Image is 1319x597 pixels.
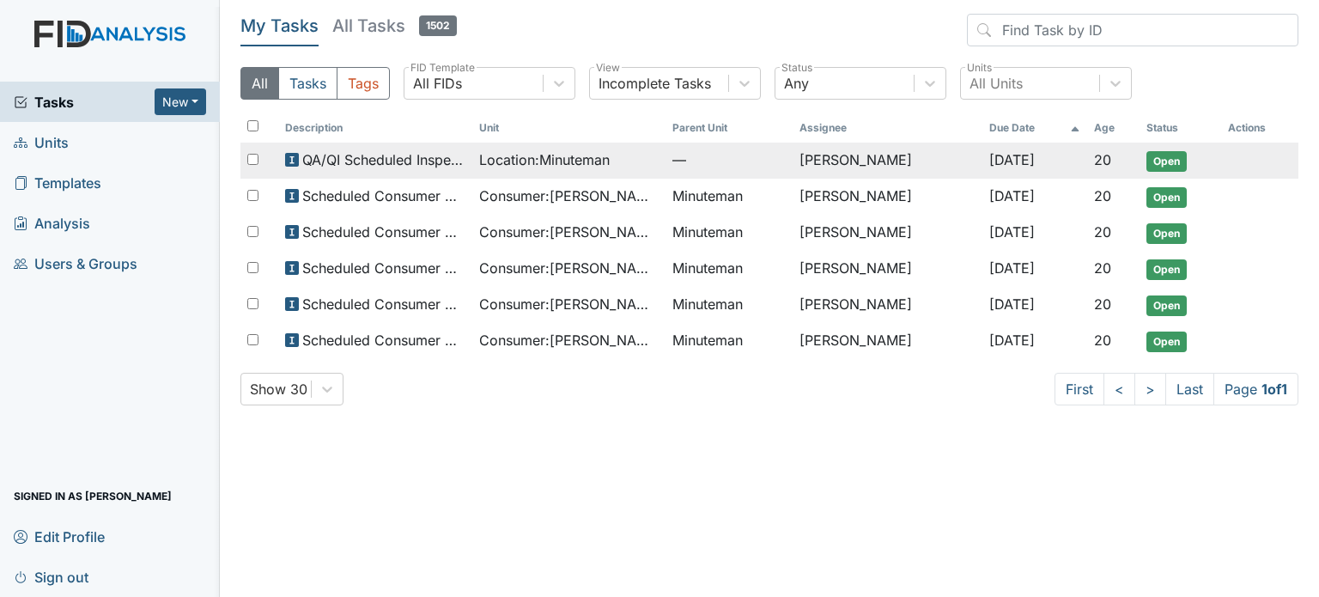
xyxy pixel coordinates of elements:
span: Open [1146,259,1187,280]
a: < [1103,373,1135,405]
span: Analysis [14,210,90,236]
span: Scheduled Consumer Chart Review [302,222,465,242]
button: New [155,88,206,115]
span: [DATE] [989,259,1035,277]
span: [DATE] [989,332,1035,349]
span: Location : Minuteman [479,149,610,170]
span: Consumer : [PERSON_NAME] [479,258,659,278]
span: Edit Profile [14,523,105,550]
span: Sign out [14,563,88,590]
th: Toggle SortBy [1087,113,1139,143]
button: All [240,67,279,100]
button: Tasks [278,67,337,100]
span: — [672,149,786,170]
nav: task-pagination [1055,373,1298,405]
a: Tasks [14,92,155,113]
span: Open [1146,151,1187,172]
td: [PERSON_NAME] [793,143,982,179]
span: 20 [1094,223,1111,241]
input: Toggle All Rows Selected [247,120,258,131]
span: Minuteman [672,330,743,350]
div: All Units [969,73,1023,94]
span: Minuteman [672,294,743,314]
td: [PERSON_NAME] [793,251,982,287]
span: 20 [1094,259,1111,277]
span: Units [14,129,69,155]
div: Any [784,73,809,94]
strong: 1 of 1 [1261,381,1287,398]
span: 1502 [419,15,457,36]
a: > [1134,373,1166,405]
th: Toggle SortBy [472,113,666,143]
span: Consumer : [PERSON_NAME] [479,294,659,314]
th: Toggle SortBy [1140,113,1221,143]
span: Scheduled Consumer Chart Review [302,330,465,350]
input: Find Task by ID [967,14,1298,46]
span: Minuteman [672,222,743,242]
span: Scheduled Consumer Chart Review [302,294,465,314]
span: Consumer : [PERSON_NAME][GEOGRAPHIC_DATA] [479,186,659,206]
td: [PERSON_NAME] [793,323,982,359]
th: Toggle SortBy [278,113,472,143]
a: Last [1165,373,1214,405]
span: Page [1213,373,1298,405]
span: Templates [14,169,101,196]
th: Toggle SortBy [666,113,793,143]
div: Incomplete Tasks [599,73,711,94]
span: 20 [1094,332,1111,349]
span: QA/QI Scheduled Inspection [302,149,465,170]
span: Open [1146,187,1187,208]
span: Consumer : [PERSON_NAME] [479,222,659,242]
h5: My Tasks [240,14,319,38]
span: Open [1146,295,1187,316]
span: 20 [1094,295,1111,313]
td: [PERSON_NAME] [793,287,982,323]
td: [PERSON_NAME] [793,179,982,215]
div: Show 30 [250,379,307,399]
th: Toggle SortBy [982,113,1087,143]
th: Actions [1221,113,1298,143]
div: All FIDs [413,73,462,94]
td: [PERSON_NAME] [793,215,982,251]
a: First [1055,373,1104,405]
span: 20 [1094,151,1111,168]
span: Open [1146,223,1187,244]
span: Scheduled Consumer Chart Review [302,186,465,206]
span: [DATE] [989,295,1035,313]
h5: All Tasks [332,14,457,38]
span: [DATE] [989,187,1035,204]
span: Consumer : [PERSON_NAME] [479,330,659,350]
th: Assignee [793,113,982,143]
span: Open [1146,332,1187,352]
span: Scheduled Consumer Chart Review [302,258,465,278]
span: Minuteman [672,186,743,206]
span: Signed in as [PERSON_NAME] [14,483,172,509]
div: Type filter [240,67,390,100]
span: Minuteman [672,258,743,278]
span: Users & Groups [14,250,137,277]
span: 20 [1094,187,1111,204]
span: [DATE] [989,151,1035,168]
button: Tags [337,67,390,100]
span: [DATE] [989,223,1035,241]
